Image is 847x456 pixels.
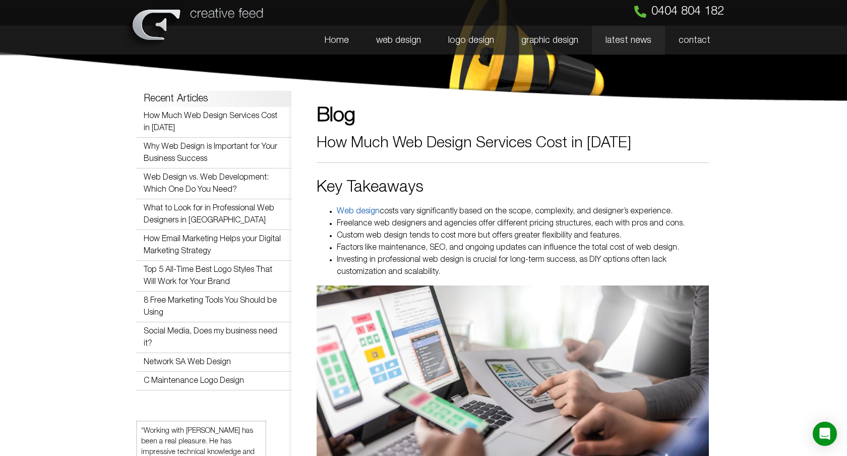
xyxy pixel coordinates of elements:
li: Investing in professional web design is crucial for long-term success, as DIY options often lack ... [337,254,709,278]
h1: How Much Web Design Services Cost in [DATE] [317,136,709,151]
h2: Key Takeaways [317,178,709,197]
a: Home [311,26,362,55]
div: Open Intercom Messenger [813,422,837,446]
li: Factors like maintenance, SEO, and ongoing updates can influence the total cost of web design. [337,242,709,254]
a: Top 5 All-Time Best Logo Styles That Will Work for Your Brand [144,266,272,286]
img: website_grey.svg [16,26,24,34]
img: tab_domain_overview_orange.svg [27,59,35,67]
a: Web Design vs. Web Development: Which One Do You Need? [144,174,269,193]
h1: Blog [317,106,709,126]
li: costs vary significantly based on the scope, complexity, and designer’s experience. [337,205,709,217]
li: Freelance web designers and agencies offer different pricing structures, each with pros and cons. [337,217,709,230]
nav: Menu [272,26,724,55]
div: Keywords by Traffic [111,60,170,66]
span: 0404 804 182 [651,6,724,18]
a: C Maintenance Logo Design [144,377,244,384]
div: Domain Overview [38,60,90,66]
a: Web design [337,208,380,215]
div: Domain: [DOMAIN_NAME] [26,26,111,34]
a: Network SA Web Design [144,359,231,366]
img: logo_orange.svg [16,16,24,24]
a: latest news [592,26,665,55]
a: contact [665,26,724,55]
a: How Much Web Design Services Cost in [DATE] [144,112,277,132]
a: logo design [435,26,508,55]
h3: Recent Articles [144,94,284,104]
a: 0404 804 182 [634,6,724,18]
a: graphic design [508,26,592,55]
a: What to Look for in Professional Web Designers in [GEOGRAPHIC_DATA] [144,205,274,224]
a: Why Web Design is Important for Your Business Success [144,143,277,162]
a: How Email Marketing Helps your Digital Marketing Strategy [144,236,281,255]
a: web design [362,26,435,55]
a: 8 Free Marketing Tools You Should be Using [144,297,277,316]
img: tab_keywords_by_traffic_grey.svg [100,59,108,67]
li: Custom web design tends to cost more but offers greater flexibility and features. [337,230,709,242]
div: v 4.0.25 [28,16,49,24]
a: Social Media, Does my business need it? [144,328,277,347]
